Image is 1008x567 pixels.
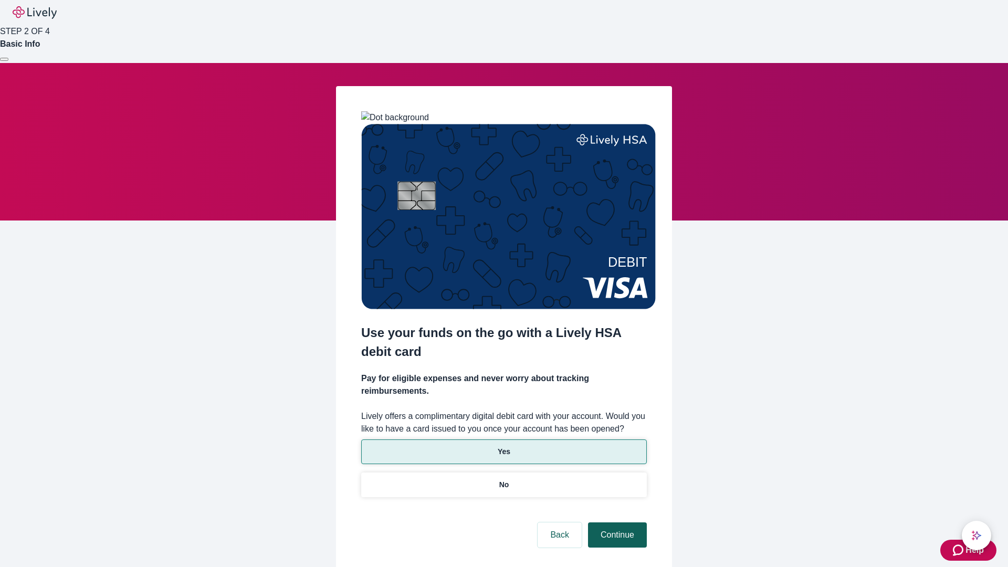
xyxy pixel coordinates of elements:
label: Lively offers a complimentary digital debit card with your account. Would you like to have a card... [361,410,647,435]
span: Help [965,544,984,556]
h2: Use your funds on the go with a Lively HSA debit card [361,323,647,361]
p: Yes [498,446,510,457]
svg: Zendesk support icon [953,544,965,556]
button: Back [538,522,582,548]
p: No [499,479,509,490]
img: Dot background [361,111,429,124]
img: Debit card [361,124,656,309]
button: chat [962,521,991,550]
button: Zendesk support iconHelp [940,540,996,561]
button: Yes [361,439,647,464]
img: Lively [13,6,57,19]
h4: Pay for eligible expenses and never worry about tracking reimbursements. [361,372,647,397]
button: No [361,472,647,497]
svg: Lively AI Assistant [971,530,982,541]
button: Continue [588,522,647,548]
